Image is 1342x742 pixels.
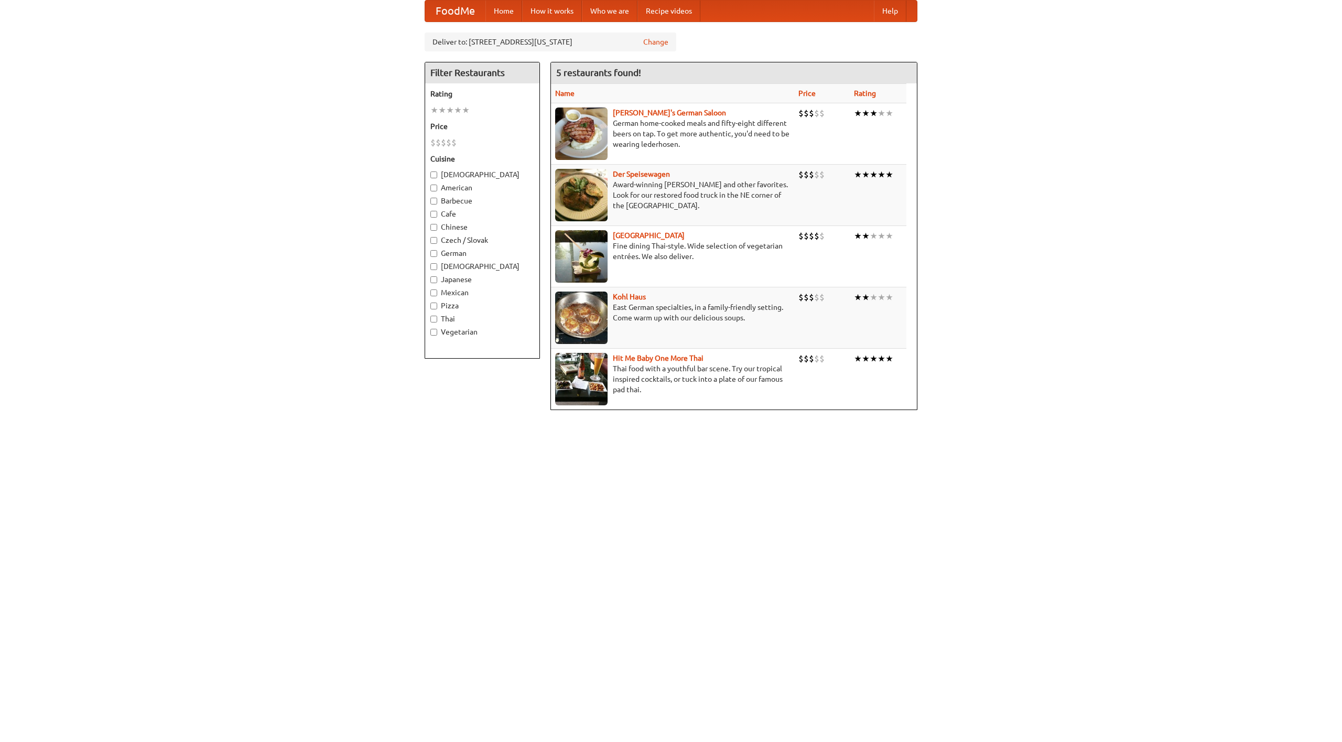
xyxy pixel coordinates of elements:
[885,169,893,180] li: ★
[430,222,534,232] label: Chinese
[438,104,446,116] li: ★
[430,198,437,205] input: Barbecue
[798,107,804,119] li: $
[430,196,534,206] label: Barbecue
[870,169,878,180] li: ★
[613,170,670,178] a: Der Speisewagen
[430,250,437,257] input: German
[804,292,809,303] li: $
[555,89,575,98] a: Name
[862,353,870,364] li: ★
[804,230,809,242] li: $
[430,263,437,270] input: [DEMOGRAPHIC_DATA]
[809,107,814,119] li: $
[430,121,534,132] h5: Price
[430,154,534,164] h5: Cuisine
[430,300,534,311] label: Pizza
[430,314,534,324] label: Thai
[804,353,809,364] li: $
[430,329,437,336] input: Vegetarian
[430,89,534,99] h5: Rating
[814,353,819,364] li: $
[430,287,534,298] label: Mexican
[862,230,870,242] li: ★
[819,169,825,180] li: $
[556,68,641,78] ng-pluralize: 5 restaurants found!
[555,353,608,405] img: babythai.jpg
[430,261,534,272] label: [DEMOGRAPHIC_DATA]
[454,104,462,116] li: ★
[854,230,862,242] li: ★
[613,354,704,362] a: Hit Me Baby One More Thai
[798,230,804,242] li: $
[878,169,885,180] li: ★
[814,292,819,303] li: $
[878,230,885,242] li: ★
[854,89,876,98] a: Rating
[798,89,816,98] a: Price
[430,303,437,309] input: Pizza
[446,104,454,116] li: ★
[809,230,814,242] li: $
[430,182,534,193] label: American
[854,169,862,180] li: ★
[809,169,814,180] li: $
[555,169,608,221] img: speisewagen.jpg
[430,169,534,180] label: [DEMOGRAPHIC_DATA]
[430,248,534,259] label: German
[809,353,814,364] li: $
[862,169,870,180] li: ★
[798,353,804,364] li: $
[878,107,885,119] li: ★
[430,137,436,148] li: $
[555,302,790,323] p: East German specialties, in a family-friendly setting. Come warm up with our delicious soups.
[555,179,790,211] p: Award-winning [PERSON_NAME] and other favorites. Look for our restored food truck in the NE corne...
[885,230,893,242] li: ★
[854,107,862,119] li: ★
[430,224,437,231] input: Chinese
[870,230,878,242] li: ★
[819,230,825,242] li: $
[425,33,676,51] div: Deliver to: [STREET_ADDRESS][US_STATE]
[862,107,870,119] li: ★
[814,169,819,180] li: $
[430,171,437,178] input: [DEMOGRAPHIC_DATA]
[430,185,437,191] input: American
[555,363,790,395] p: Thai food with a youthful bar scene. Try our tropical inspired cocktails, or tuck into a plate of...
[870,292,878,303] li: ★
[862,292,870,303] li: ★
[430,209,534,219] label: Cafe
[854,353,862,364] li: ★
[819,353,825,364] li: $
[870,107,878,119] li: ★
[522,1,582,21] a: How it works
[819,107,825,119] li: $
[430,237,437,244] input: Czech / Slovak
[582,1,637,21] a: Who we are
[814,107,819,119] li: $
[878,353,885,364] li: ★
[436,137,441,148] li: $
[425,1,485,21] a: FoodMe
[885,292,893,303] li: ★
[613,231,685,240] a: [GEOGRAPHIC_DATA]
[462,104,470,116] li: ★
[441,137,446,148] li: $
[613,109,726,117] a: [PERSON_NAME]'s German Saloon
[451,137,457,148] li: $
[425,62,539,83] h4: Filter Restaurants
[854,292,862,303] li: ★
[637,1,700,21] a: Recipe videos
[430,327,534,337] label: Vegetarian
[878,292,885,303] li: ★
[430,289,437,296] input: Mexican
[798,292,804,303] li: $
[555,292,608,344] img: kohlhaus.jpg
[613,293,646,301] a: Kohl Haus
[446,137,451,148] li: $
[804,107,809,119] li: $
[874,1,906,21] a: Help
